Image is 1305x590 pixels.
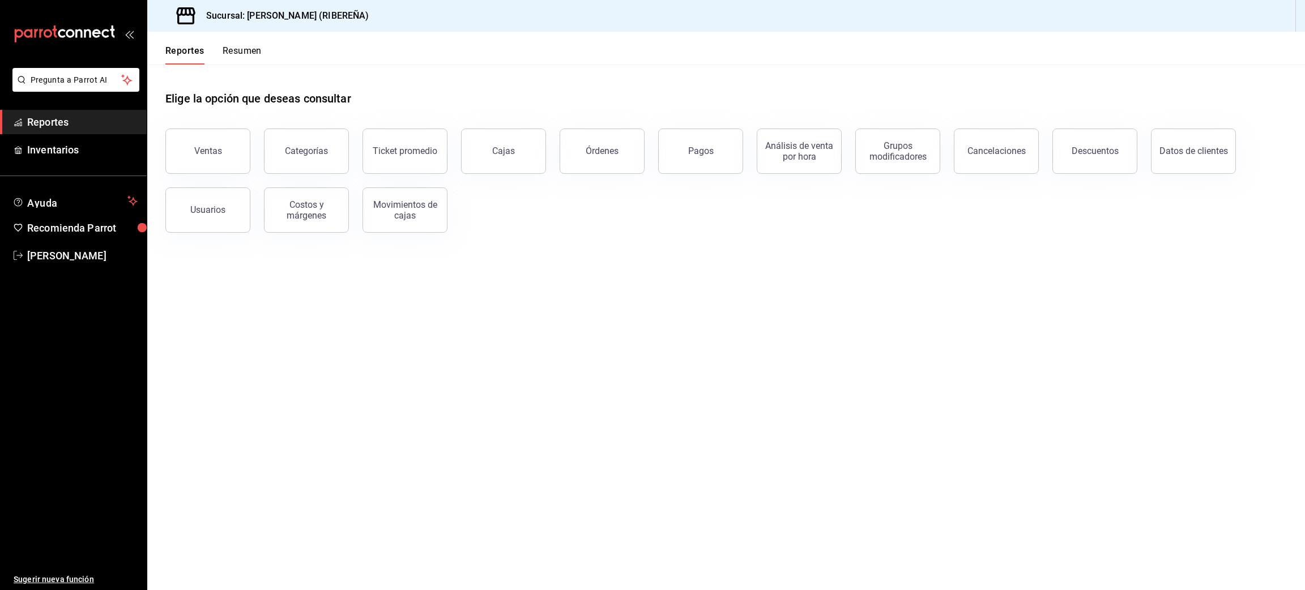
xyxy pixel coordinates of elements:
[264,129,349,174] button: Categorías
[125,29,134,39] button: open_drawer_menu
[461,129,546,174] button: Cajas
[27,194,123,208] span: Ayuda
[27,220,138,236] span: Recomienda Parrot
[165,45,262,65] div: navigation tabs
[764,140,834,162] div: Análisis de venta por hora
[12,68,139,92] button: Pregunta a Parrot AI
[954,129,1039,174] button: Cancelaciones
[1072,146,1119,156] div: Descuentos
[14,574,138,585] span: Sugerir nueva función
[1151,129,1236,174] button: Datos de clientes
[194,146,222,156] div: Ventas
[586,146,619,156] div: Órdenes
[8,82,139,94] a: Pregunta a Parrot AI
[165,45,204,65] button: Reportes
[863,140,933,162] div: Grupos modificadores
[855,129,940,174] button: Grupos modificadores
[197,9,369,23] h3: Sucursal: [PERSON_NAME] (RIBEREÑA)
[27,248,138,263] span: [PERSON_NAME]
[27,142,138,157] span: Inventarios
[560,129,645,174] button: Órdenes
[370,199,440,221] div: Movimientos de cajas
[688,146,714,156] div: Pagos
[362,129,447,174] button: Ticket promedio
[757,129,842,174] button: Análisis de venta por hora
[285,146,328,156] div: Categorías
[492,146,515,156] div: Cajas
[658,129,743,174] button: Pagos
[165,90,351,107] h1: Elige la opción que deseas consultar
[967,146,1026,156] div: Cancelaciones
[31,74,122,86] span: Pregunta a Parrot AI
[1052,129,1137,174] button: Descuentos
[165,129,250,174] button: Ventas
[373,146,437,156] div: Ticket promedio
[165,187,250,233] button: Usuarios
[27,114,138,130] span: Reportes
[264,187,349,233] button: Costos y márgenes
[271,199,342,221] div: Costos y márgenes
[190,204,225,215] div: Usuarios
[223,45,262,65] button: Resumen
[1159,146,1228,156] div: Datos de clientes
[362,187,447,233] button: Movimientos de cajas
